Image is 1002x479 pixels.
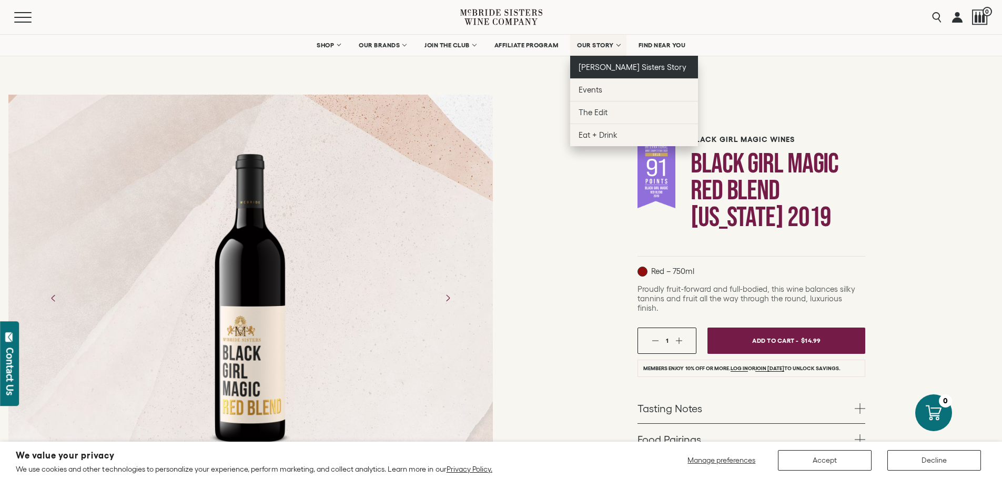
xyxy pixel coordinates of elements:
[5,348,15,395] div: Contact Us
[418,35,482,56] a: JOIN THE CLUB
[801,333,821,348] span: $14.99
[579,108,608,117] span: The Edit
[637,267,694,277] p: Red – 750ml
[632,35,693,56] a: FIND NEAR YOU
[983,7,992,16] span: 0
[691,150,865,231] h1: Black Girl Magic Red Blend [US_STATE] 2019
[579,63,686,72] span: [PERSON_NAME] Sisters Story
[488,35,565,56] a: AFFILIATE PROGRAM
[40,284,67,312] button: Previous
[637,360,865,377] li: Members enjoy 10% off or more. or to unlock savings.
[359,42,400,49] span: OUR BRANDS
[579,85,602,94] span: Events
[570,35,626,56] a: OUR STORY
[424,42,470,49] span: JOIN THE CLUB
[752,333,798,348] span: Add To Cart -
[778,450,872,471] button: Accept
[310,35,347,56] a: SHOP
[16,451,492,460] h2: We value your privacy
[731,365,748,372] a: Log in
[887,450,981,471] button: Decline
[637,284,855,312] span: Proudly fruit-forward and full-bodied, this wine balances silky tannins and fruit all the way thr...
[14,12,52,23] button: Mobile Menu Trigger
[570,56,698,78] a: [PERSON_NAME] Sisters Story
[494,42,559,49] span: AFFILIATE PROGRAM
[577,42,614,49] span: OUR STORY
[666,337,669,344] span: 1
[707,328,865,354] button: Add To Cart - $14.99
[570,101,698,124] a: The Edit
[16,464,492,474] p: We use cookies and other technologies to personalize your experience, perform marketing, and coll...
[447,465,492,473] a: Privacy Policy.
[579,130,618,139] span: Eat + Drink
[570,78,698,101] a: Events
[434,284,461,312] button: Next
[687,456,755,464] span: Manage preferences
[755,365,784,372] a: join [DATE]
[681,450,762,471] button: Manage preferences
[317,42,335,49] span: SHOP
[637,393,865,423] a: Tasting Notes
[352,35,412,56] a: OUR BRANDS
[939,394,952,407] div: 0
[637,424,865,454] a: Food Pairings
[691,135,865,144] h6: Black Girl Magic Wines
[570,124,698,146] a: Eat + Drink
[639,42,686,49] span: FIND NEAR YOU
